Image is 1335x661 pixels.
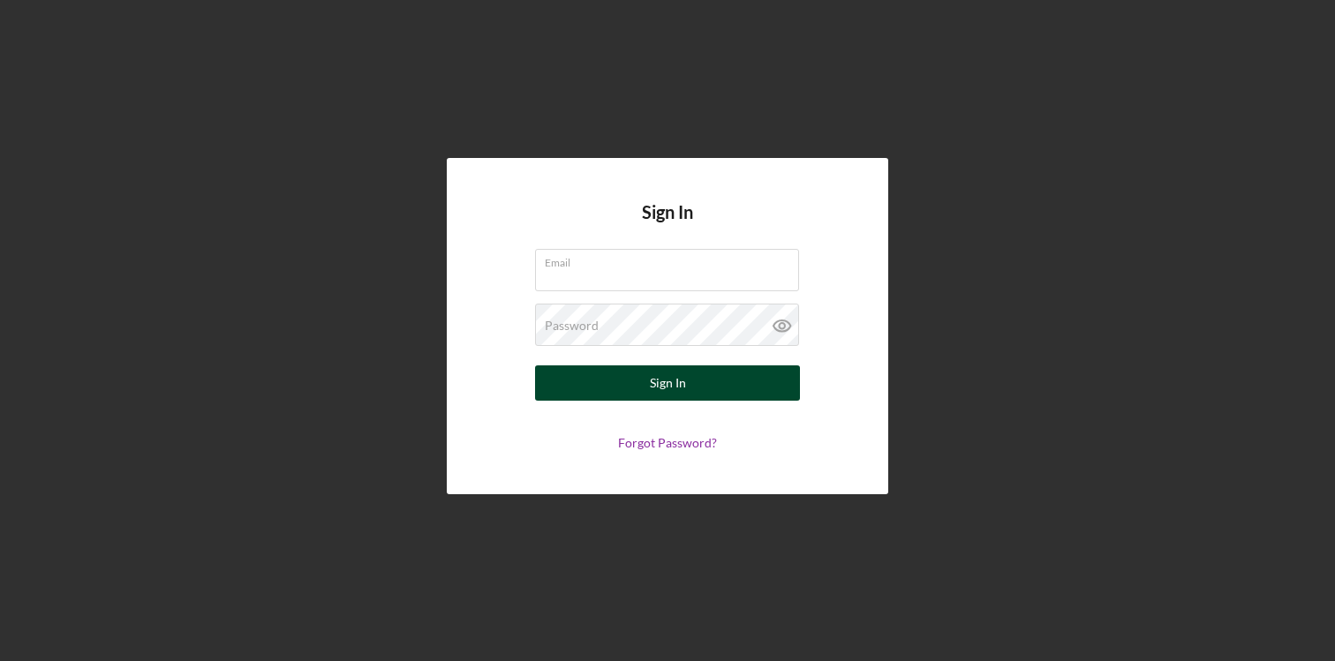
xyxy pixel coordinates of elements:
[545,250,799,269] label: Email
[618,435,717,450] a: Forgot Password?
[545,319,599,333] label: Password
[535,365,800,401] button: Sign In
[642,202,693,249] h4: Sign In
[650,365,686,401] div: Sign In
